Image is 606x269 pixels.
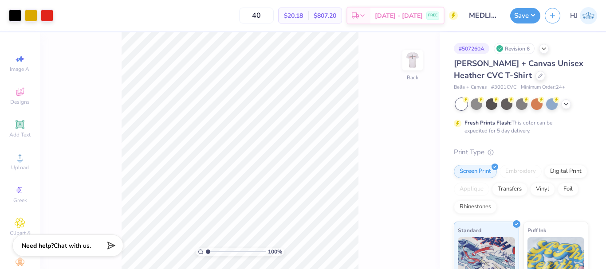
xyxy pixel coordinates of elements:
[454,165,497,178] div: Screen Print
[11,164,29,171] span: Upload
[22,242,54,250] strong: Need help?
[4,230,35,244] span: Clipart & logos
[510,8,540,23] button: Save
[54,242,91,250] span: Chat with us.
[521,84,565,91] span: Minimum Order: 24 +
[454,43,489,54] div: # 507260A
[10,66,31,73] span: Image AI
[570,11,578,21] span: HJ
[454,58,583,81] span: [PERSON_NAME] + Canvas Unisex Heather CVC T-Shirt
[580,7,597,24] img: Hughe Josh Cabanete
[375,11,423,20] span: [DATE] - [DATE]
[13,197,27,204] span: Greek
[558,183,578,196] div: Foil
[570,7,597,24] a: HJ
[491,84,516,91] span: # 3001CVC
[530,183,555,196] div: Vinyl
[404,51,421,69] img: Back
[544,165,587,178] div: Digital Print
[462,7,506,24] input: Untitled Design
[494,43,535,54] div: Revision 6
[9,131,31,138] span: Add Text
[454,200,497,214] div: Rhinestones
[239,8,274,23] input: – –
[454,147,588,157] div: Print Type
[454,84,487,91] span: Bella + Canvas
[428,12,437,19] span: FREE
[464,119,574,135] div: This color can be expedited for 5 day delivery.
[458,226,481,235] span: Standard
[464,119,512,126] strong: Fresh Prints Flash:
[500,165,542,178] div: Embroidery
[268,248,282,256] span: 100 %
[407,74,418,82] div: Back
[284,11,303,20] span: $20.18
[454,183,489,196] div: Applique
[492,183,527,196] div: Transfers
[527,226,546,235] span: Puff Ink
[10,98,30,105] span: Designs
[314,11,336,20] span: $807.20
